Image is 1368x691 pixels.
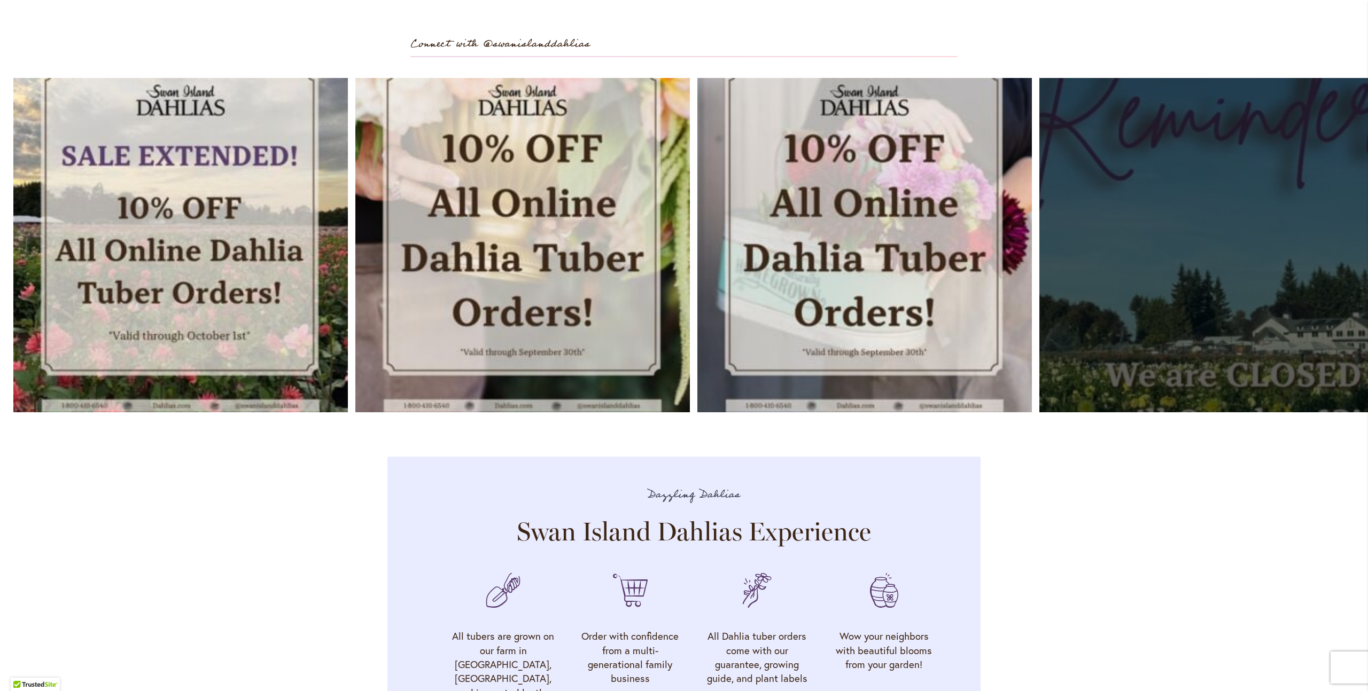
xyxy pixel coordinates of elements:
p: Dazzling Dahlias [450,486,937,504]
p: All Dahlia tuber orders come with our guarantee, growing guide, and plant labels [704,629,810,685]
h2: Swan Island Dahlias Experience [450,516,937,546]
p: Wow your neighbors with beautiful blooms from your garden! [831,629,937,671]
span: Connect with @swanislanddahlias [410,35,590,53]
p: Order with confidence from a multi-generational family business [578,629,683,685]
